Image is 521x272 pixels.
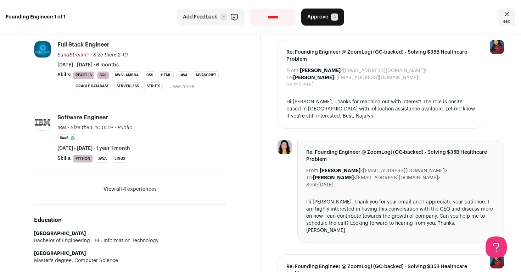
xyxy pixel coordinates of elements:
[114,82,141,90] li: Serverless
[57,114,108,121] div: Software Engineer
[320,167,447,174] dd: <[EMAIL_ADDRESS][DOMAIN_NAME]>
[118,125,132,130] span: Public
[34,216,226,224] h2: Education
[313,175,354,180] b: [PERSON_NAME]
[306,174,313,181] dt: To:
[112,71,141,79] li: AWS Lambda
[57,134,78,142] li: SaaS
[503,18,510,24] span: esc
[34,41,51,58] img: c0d13207153d0041be46882c63d411e9cfc41917d8c6a3728409d4cf651348ff.jpg
[57,53,89,58] span: SandStream®
[177,9,245,26] button: Add Feedback F
[286,74,293,81] dt: To:
[112,155,128,163] li: Linux
[68,125,113,130] span: · Size then: 10,001+
[73,71,94,79] li: React.js
[306,181,318,189] dt: Sent:
[115,124,116,131] span: ·
[306,167,320,174] dt: From:
[96,155,109,163] li: Java
[34,237,226,244] div: Bachelor of Engineering - BE, Information Technology
[220,13,227,21] span: F
[490,254,504,268] img: 10010497-medium_jpg
[34,251,86,256] strong: [GEOGRAPHIC_DATA]
[57,71,72,78] span: Skills:
[318,181,334,189] dd: [DATE]
[90,53,128,58] span: · Size then: 2-10
[286,98,475,120] div: Hi [PERSON_NAME], Thanks for reaching out with interest! The role is onsite based in [GEOGRAPHIC_...
[6,13,66,21] strong: Founding Engineer: 1 of 1
[57,41,110,49] div: Full Stack Engineer
[34,231,86,236] strong: [GEOGRAPHIC_DATA]
[144,71,156,79] li: CSS
[293,74,421,81] dd: <[EMAIL_ADDRESS][DOMAIN_NAME]>
[293,75,334,80] b: [PERSON_NAME]
[193,71,219,79] li: JavaScript
[490,40,504,54] img: 10010497-medium_jpg
[57,125,66,130] span: IBM
[57,61,119,69] span: [DATE] - [DATE] · 6 months
[183,13,217,21] span: Add Feedback
[73,155,93,163] li: Python
[320,168,360,173] b: [PERSON_NAME]
[34,257,226,264] div: Master's degree, Computer Science
[498,9,515,26] a: Close
[278,140,292,154] img: 6f0e7da840f16d318ceaccb668087cdc6a7538d4831802f6a7b6c0967e2793fd.jpg
[177,71,190,79] li: Java
[103,186,157,193] button: View all 4 experiences
[144,82,163,90] li: Struts
[73,82,111,90] li: Oracle Database
[486,236,507,258] iframe: Help Scout Beacon - Open
[286,81,298,88] dt: Sent:
[158,71,174,79] li: HTML
[313,174,441,181] dd: <[EMAIL_ADDRESS][DOMAIN_NAME]>
[306,198,495,234] div: Hi [PERSON_NAME], Thank you for your email and I appreciate your patience. I am highly interested...
[286,67,300,74] dt: From:
[307,13,328,21] span: Approve
[300,67,427,74] dd: <[EMAIL_ADDRESS][DOMAIN_NAME]>
[300,68,341,73] b: [PERSON_NAME]
[57,155,72,162] span: Skills:
[57,145,130,152] span: [DATE] - [DATE] · 1 year 1 month
[298,81,314,88] dd: [DATE]
[306,149,495,163] span: Re: Founding Engineer @ ZoomLogi (GC-backed) - Solving $35B Healthcare Problem
[34,116,51,129] img: 0038dca3a6a3e627423967c21e8ceddaf504a38788d773c76dfe00ddd1842ed1.jpg
[168,83,194,90] button: ...see more
[97,71,109,79] li: SQL
[286,49,475,63] span: Re: Founding Engineer @ ZoomLogi (GC-backed) - Solving $35B Healthcare Problem
[331,13,338,21] span: A
[301,9,344,26] button: Approve A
